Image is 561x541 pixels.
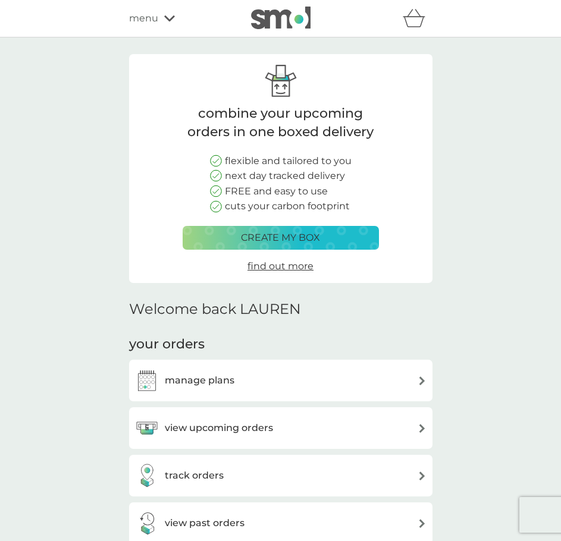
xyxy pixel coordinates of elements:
a: find out more [247,259,314,274]
p: next day tracked delivery [225,168,345,184]
div: basket [403,7,432,30]
p: flexible and tailored to you [225,153,352,169]
img: arrow right [418,471,427,480]
p: cuts your carbon footprint [225,199,350,214]
h3: your orders [129,335,205,354]
span: find out more [247,260,314,272]
img: arrow right [418,519,427,528]
h3: manage plans [165,373,234,388]
h3: track orders [165,468,224,483]
span: menu [129,11,158,26]
p: create my box [241,230,320,246]
h3: view past orders [165,515,245,531]
img: smol [251,7,311,29]
p: FREE and easy to use [225,184,328,199]
p: combine your upcoming orders in one boxed delivery [183,105,379,141]
h3: view upcoming orders [165,420,273,436]
button: create my box [183,226,379,250]
img: arrow right [418,376,427,385]
h2: Welcome back LAUREN [129,301,301,318]
img: arrow right [418,424,427,433]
